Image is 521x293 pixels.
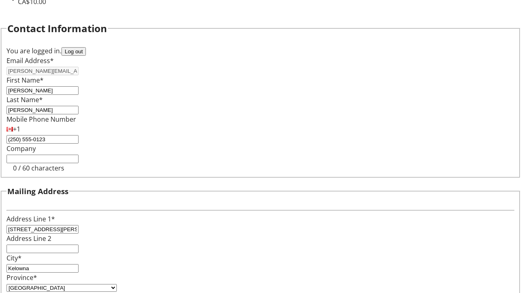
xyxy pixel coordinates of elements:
h3: Mailing Address [7,186,68,197]
label: Last Name* [7,95,43,104]
input: City [7,264,79,273]
input: (506) 234-5678 [7,135,79,144]
label: City* [7,254,22,262]
label: Email Address* [7,56,54,65]
button: Log out [61,47,86,56]
input: Address [7,225,79,234]
label: Address Line 2 [7,234,51,243]
div: You are logged in. [7,46,514,56]
h2: Contact Information [7,21,107,36]
label: Address Line 1* [7,214,55,223]
label: Mobile Phone Number [7,115,76,124]
label: Company [7,144,36,153]
label: First Name* [7,76,44,85]
label: Province* [7,273,37,282]
tr-character-limit: 0 / 60 characters [13,164,64,173]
